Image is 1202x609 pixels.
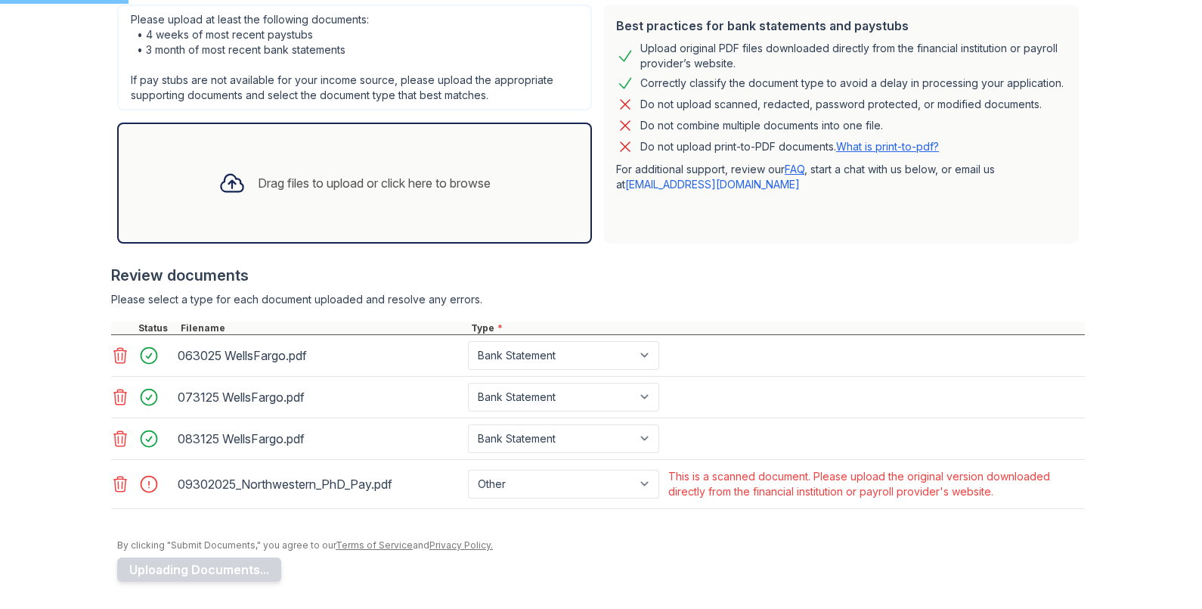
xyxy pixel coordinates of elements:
div: Status [135,322,178,334]
div: This is a scanned document. Please upload the original version downloaded directly from the finan... [668,469,1082,499]
div: Do not upload scanned, redacted, password protected, or modified documents. [640,95,1042,113]
a: What is print-to-pdf? [836,140,939,153]
div: Review documents [111,265,1085,286]
p: Do not upload print-to-PDF documents. [640,139,939,154]
div: 063025 WellsFargo.pdf [178,343,462,368]
a: FAQ [785,163,804,176]
a: Terms of Service [336,539,413,551]
div: Best practices for bank statements and paystubs [616,17,1067,35]
div: 09302025_Northwestern_PhD_Pay.pdf [178,472,462,496]
div: Type [468,322,1085,334]
div: Drag files to upload or click here to browse [258,174,491,192]
div: Correctly classify the document type to avoid a delay in processing your application. [640,74,1064,92]
p: For additional support, review our , start a chat with us below, or email us at [616,162,1067,192]
a: [EMAIL_ADDRESS][DOMAIN_NAME] [625,178,800,191]
div: By clicking "Submit Documents," you agree to our and [117,539,1085,552]
button: Uploading Documents... [117,558,281,582]
div: Do not combine multiple documents into one file. [640,117,883,135]
a: Privacy Policy. [429,539,493,551]
div: Please select a type for each document uploaded and resolve any errors. [111,292,1085,307]
div: Please upload at least the following documents: • 4 weeks of most recent paystubs • 3 month of mo... [117,5,592,110]
div: 073125 WellsFargo.pdf [178,385,462,409]
div: Filename [178,322,468,334]
div: Upload original PDF files downloaded directly from the financial institution or payroll provider’... [640,41,1067,71]
div: 083125 WellsFargo.pdf [178,427,462,451]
